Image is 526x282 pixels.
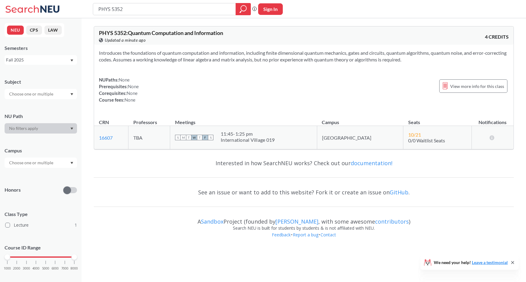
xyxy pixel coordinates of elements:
span: 10 / 21 [408,132,421,138]
span: F [202,135,208,140]
div: magnifying glass [236,3,251,15]
span: None [128,84,139,89]
a: documentation! [351,159,392,167]
div: NUPaths: Prerequisites: Corequisites: Course fees: [99,76,139,103]
div: Subject [5,78,77,85]
input: Choose one or multiple [6,159,57,166]
a: Report a bug [293,232,319,238]
span: 6000 [51,267,59,270]
th: Professors [128,113,170,126]
button: LAW [44,26,62,35]
input: Choose one or multiple [6,90,57,98]
div: Dropdown arrow [5,89,77,99]
span: None [124,97,135,103]
a: Contact [320,232,336,238]
span: We need your help! [434,260,508,265]
a: Leave a testimonial [472,260,508,265]
div: See an issue or want to add to this website? Fork it or create an issue on . [94,183,514,201]
a: Feedback [272,232,291,238]
span: 4000 [32,267,40,270]
button: NEU [7,26,24,35]
a: [PERSON_NAME] [275,218,318,225]
button: Sign In [258,3,283,15]
div: • • [94,232,514,247]
span: None [127,90,138,96]
span: Class Type [5,211,77,218]
div: Search NEU is built for students by students & is not affiliated with NEU. [94,225,514,232]
a: contributors [375,218,409,225]
td: TBA [128,126,170,149]
p: Course ID Range [5,244,77,251]
div: 11:45 - 1:25 pm [221,131,275,137]
span: 3000 [23,267,30,270]
div: NU Path [5,113,77,120]
span: 2000 [13,267,20,270]
span: T [197,135,202,140]
span: S [175,135,181,140]
span: M [181,135,186,140]
div: Dropdown arrow [5,123,77,134]
div: International Village 019 [221,137,275,143]
section: Introduces the foundations of quantum computation and information, including finite dimensional q... [99,50,509,63]
svg: Dropdown arrow [70,93,73,96]
svg: Dropdown arrow [70,59,73,62]
div: Dropdown arrow [5,158,77,168]
span: 8000 [71,267,78,270]
td: [GEOGRAPHIC_DATA] [317,126,403,149]
th: Notifications [472,113,514,126]
div: A Project (founded by , with some awesome ) [94,213,514,225]
button: CPS [26,26,42,35]
div: CRN [99,119,109,126]
input: Class, professor, course number, "phrase" [98,4,231,14]
span: 1 [75,222,77,228]
span: 7000 [61,267,68,270]
span: 5000 [42,267,49,270]
a: GitHub [390,189,409,196]
span: View more info for this class [450,82,504,90]
span: W [191,135,197,140]
div: Fall 2025 [6,57,70,63]
svg: Dropdown arrow [70,127,73,130]
th: Meetings [170,113,317,126]
span: 4 CREDITS [485,33,509,40]
div: Interested in how SearchNEU works? Check out our [94,154,514,172]
a: 16607 [99,135,113,141]
p: Honors [5,186,21,193]
a: Sandbox [201,218,223,225]
span: Updated a minute ago [105,37,146,44]
span: S [208,135,213,140]
span: 0/0 Waitlist Seats [408,138,445,143]
svg: magnifying glass [240,5,247,13]
th: Seats [403,113,472,126]
svg: Dropdown arrow [70,162,73,164]
label: Lecture [5,221,77,229]
span: T [186,135,191,140]
span: 1000 [4,267,11,270]
span: PHYS 5352 : Quantum Computation and Information [99,30,223,36]
div: Fall 2025Dropdown arrow [5,55,77,65]
div: Campus [5,147,77,154]
div: Semesters [5,45,77,51]
th: Campus [317,113,403,126]
span: None [119,77,130,82]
